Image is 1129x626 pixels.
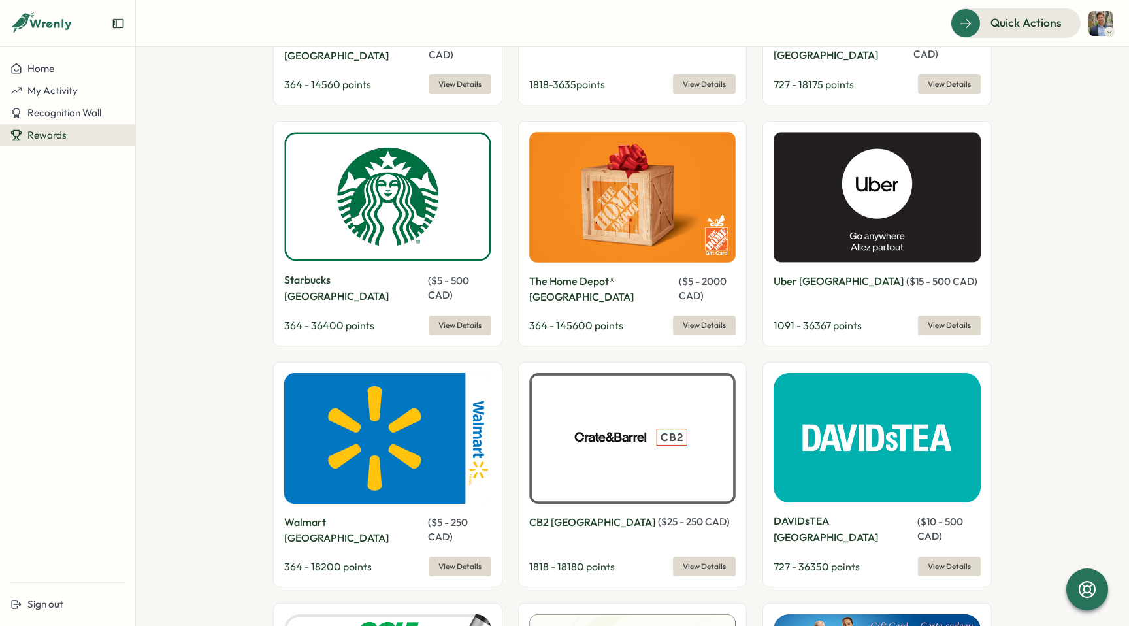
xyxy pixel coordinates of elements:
[774,560,860,573] span: 727 - 36350 points
[683,75,726,93] span: View Details
[284,78,371,91] span: 364 - 14560 points
[27,598,63,610] span: Sign out
[917,516,963,542] span: ( $ 10 - 500 CAD )
[918,316,981,335] button: View Details
[529,132,736,263] img: The Home Depot® Canada
[529,514,655,531] p: CB2 [GEOGRAPHIC_DATA]
[673,74,736,94] button: View Details
[679,275,727,302] span: ( $ 5 - 2000 CAD )
[428,274,469,301] span: ( $ 5 - 500 CAD )
[284,31,426,64] p: DoorDash [GEOGRAPHIC_DATA]
[774,273,904,289] p: Uber [GEOGRAPHIC_DATA]
[673,316,736,335] button: View Details
[429,74,491,94] button: View Details
[284,560,372,573] span: 364 - 18200 points
[918,74,981,94] button: View Details
[683,557,726,576] span: View Details
[27,62,54,74] span: Home
[774,513,915,546] p: DAVIDsTEA [GEOGRAPHIC_DATA]
[906,275,977,288] span: ( $ 15 - 500 CAD )
[658,516,730,528] span: ( $ 25 - 250 CAD )
[1088,11,1113,36] img: Oskar Dunklee
[429,557,491,576] button: View Details
[529,373,736,504] img: CB2 Canada
[928,316,971,335] span: View Details
[774,373,981,502] img: DAVIDsTEA Canada
[774,78,854,91] span: 727 - 18175 points
[683,316,726,335] span: View Details
[774,31,911,64] p: Sephora [GEOGRAPHIC_DATA]
[928,557,971,576] span: View Details
[529,560,615,573] span: 1818 - 18180 points
[774,132,981,263] img: Uber Canada
[918,557,981,576] button: View Details
[438,316,482,335] span: View Details
[284,272,425,305] p: Starbucks [GEOGRAPHIC_DATA]
[990,14,1062,31] span: Quick Actions
[284,319,374,332] span: 364 - 36400 points
[774,319,862,332] span: 1091 - 36367 points
[112,17,125,30] button: Expand sidebar
[438,75,482,93] span: View Details
[529,319,623,332] span: 364 - 145600 points
[928,75,971,93] span: View Details
[529,273,676,306] p: The Home Depot® [GEOGRAPHIC_DATA]
[284,132,491,261] img: Starbucks Canada
[438,557,482,576] span: View Details
[529,78,605,91] span: 1818 - 3635 points
[27,107,101,119] span: Recognition Wall
[284,373,491,503] img: Walmart Canada
[951,8,1081,37] button: Quick Actions
[429,316,491,335] button: View Details
[284,514,425,547] p: Walmart [GEOGRAPHIC_DATA]
[27,129,67,141] span: Rewards
[428,516,468,543] span: ( $ 5 - 250 CAD )
[27,84,78,97] span: My Activity
[673,557,736,576] button: View Details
